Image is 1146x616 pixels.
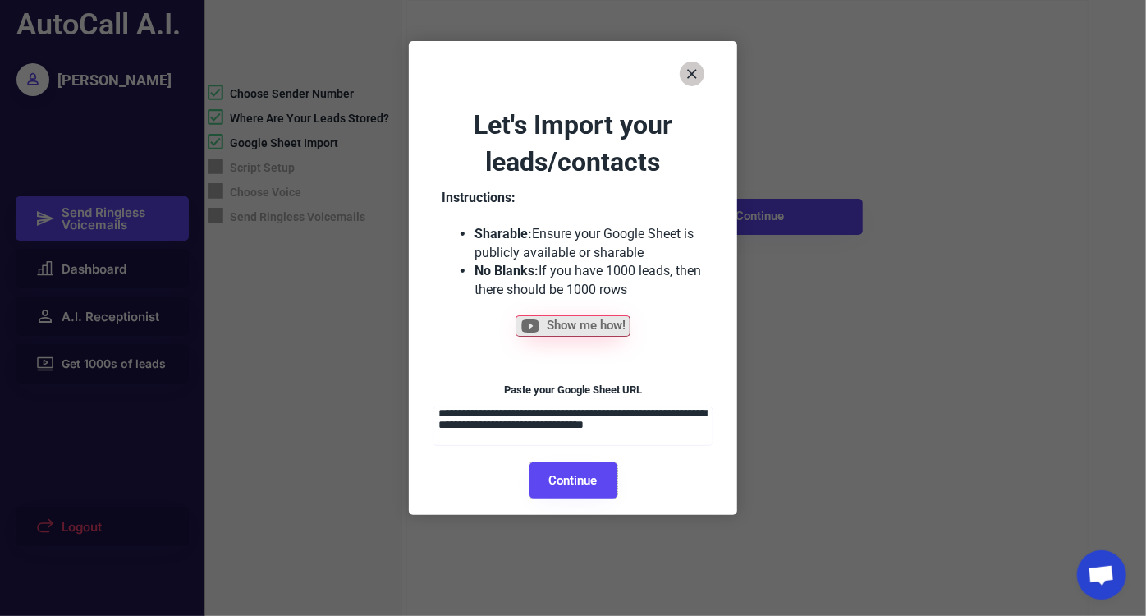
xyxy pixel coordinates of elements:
[474,262,704,299] li: If you have 1000 leads, then there should be 1000 rows
[474,109,679,177] font: Let's Import your leads/contacts
[547,319,626,332] span: Show me how!
[1077,550,1126,600] div: Open chat
[516,315,630,337] button: Show me how!
[504,384,642,396] font: Paste your Google Sheet URL
[474,226,532,241] strong: Sharable:
[442,190,516,205] strong: Instructions:
[474,263,539,278] strong: No Blanks:
[474,225,704,262] li: Ensure your Google Sheet is publicly available or sharable
[529,462,617,499] button: Continue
